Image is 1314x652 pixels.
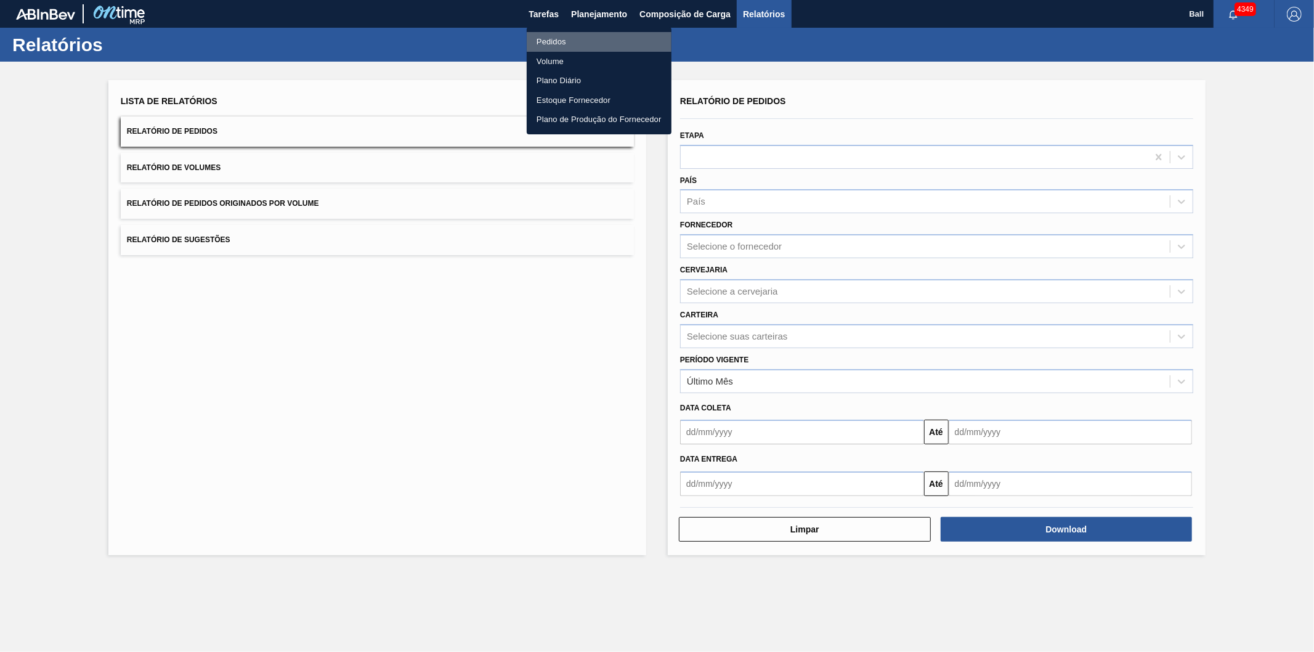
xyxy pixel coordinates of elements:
a: Pedidos [527,32,671,52]
a: Plano de Produção do Fornecedor [527,110,671,129]
a: Plano Diário [527,71,671,91]
a: Estoque Fornecedor [527,91,671,110]
a: Volume [527,52,671,71]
